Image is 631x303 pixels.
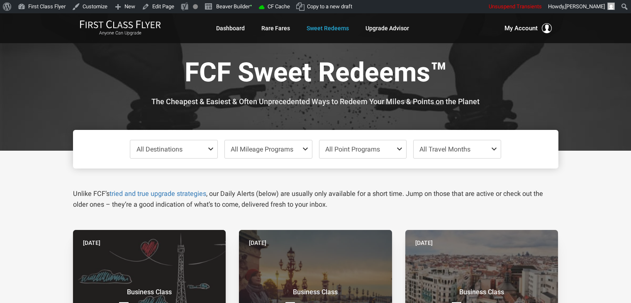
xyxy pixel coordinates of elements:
time: [DATE] [249,238,266,247]
span: • [250,1,252,10]
img: First Class Flyer [80,20,161,29]
small: Business Class [263,288,367,296]
time: [DATE] [83,238,100,247]
h1: FCF Sweet Redeems™ [79,58,552,90]
a: Sweet Redeems [307,21,349,36]
a: First Class FlyerAnyone Can Upgrade [80,20,161,37]
small: Anyone Can Upgrade [80,30,161,36]
a: Upgrade Advisor [365,21,409,36]
span: All Travel Months [419,145,470,153]
a: Rare Fares [261,21,290,36]
p: Unlike FCF’s , our Daily Alerts (below) are usually only available for a short time. Jump on thos... [73,188,558,210]
button: My Account [504,23,552,33]
small: Business Class [97,288,201,296]
a: tried and true upgrade strategies [110,190,206,198]
h3: The Cheapest & Easiest & Often Unprecedented Ways to Redeem Your Miles & Points on the Planet [79,98,552,106]
a: Dashboard [216,21,245,36]
span: Unsuspend Transients [489,3,542,10]
span: All Point Programs [325,145,380,153]
span: All Mileage Programs [231,145,293,153]
span: [PERSON_NAME] [565,3,605,10]
small: Business Class [430,288,534,296]
span: All Destinations [136,145,183,153]
time: [DATE] [415,238,433,247]
span: My Account [504,23,538,33]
